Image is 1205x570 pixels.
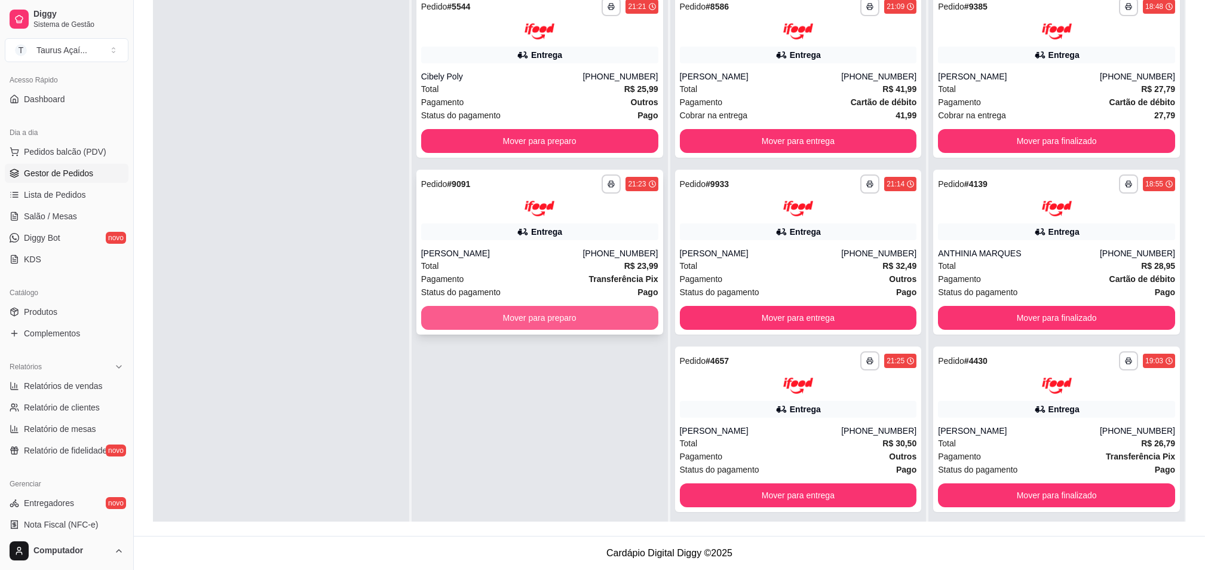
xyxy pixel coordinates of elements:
[1106,452,1175,461] strong: Transferência Pix
[841,425,916,437] div: [PHONE_NUMBER]
[841,71,916,82] div: [PHONE_NUMBER]
[24,232,60,244] span: Diggy Bot
[887,179,904,189] div: 21:14
[706,2,729,11] strong: # 8586
[33,9,124,20] span: Diggy
[582,71,658,82] div: [PHONE_NUMBER]
[1154,111,1175,120] strong: 27,79
[680,109,748,122] span: Cobrar na entrega
[447,179,470,189] strong: # 9091
[525,23,554,39] img: ifood
[1048,49,1080,61] div: Entrega
[5,185,128,204] a: Lista de Pedidos
[680,437,698,450] span: Total
[1145,2,1163,11] div: 18:48
[783,378,813,394] img: ifood
[10,362,42,372] span: Relatórios
[24,327,80,339] span: Complementos
[447,2,470,11] strong: # 5544
[5,90,128,109] a: Dashboard
[680,96,723,109] span: Pagamento
[790,49,821,61] div: Entrega
[5,283,128,302] div: Catálogo
[882,439,916,448] strong: R$ 30,50
[24,306,57,318] span: Produtos
[680,2,706,11] span: Pedido
[1109,97,1175,107] strong: Cartão de débito
[421,179,447,189] span: Pedido
[680,306,917,330] button: Mover para entrega
[421,2,447,11] span: Pedido
[896,111,916,120] strong: 41,99
[851,97,916,107] strong: Cartão de débito
[938,437,956,450] span: Total
[1141,84,1175,94] strong: R$ 27,79
[964,179,988,189] strong: # 4139
[680,425,842,437] div: [PERSON_NAME]
[938,425,1100,437] div: [PERSON_NAME]
[889,452,916,461] strong: Outros
[1042,378,1072,394] img: ifood
[896,287,916,297] strong: Pago
[1155,287,1175,297] strong: Pago
[24,519,98,531] span: Nota Fiscal (NFC-e)
[938,259,956,272] span: Total
[624,261,658,271] strong: R$ 23,99
[790,403,821,415] div: Entrega
[680,356,706,366] span: Pedido
[938,129,1175,153] button: Mover para finalizado
[938,286,1017,299] span: Status do pagamento
[706,356,729,366] strong: # 4657
[964,2,988,11] strong: # 9385
[938,96,981,109] span: Pagamento
[637,111,658,120] strong: Pago
[421,109,501,122] span: Status do pagamento
[1100,71,1175,82] div: [PHONE_NUMBER]
[24,210,77,222] span: Salão / Mesas
[24,189,86,201] span: Lista de Pedidos
[5,5,128,33] a: DiggySistema de Gestão
[1048,226,1080,238] div: Entrega
[24,445,107,456] span: Relatório de fidelidade
[1048,403,1080,415] div: Entrega
[421,286,501,299] span: Status do pagamento
[938,306,1175,330] button: Mover para finalizado
[531,226,562,238] div: Entrega
[841,247,916,259] div: [PHONE_NUMBER]
[421,247,583,259] div: [PERSON_NAME]
[1155,465,1175,474] strong: Pago
[706,179,729,189] strong: # 9933
[680,463,759,476] span: Status do pagamento
[1141,439,1175,448] strong: R$ 26,79
[680,179,706,189] span: Pedido
[1109,274,1175,284] strong: Cartão de débito
[5,537,128,565] button: Computador
[5,419,128,439] a: Relatório de mesas
[24,380,103,392] span: Relatórios de vendas
[938,463,1017,476] span: Status do pagamento
[938,109,1006,122] span: Cobrar na entrega
[680,259,698,272] span: Total
[938,483,1175,507] button: Mover para finalizado
[680,71,842,82] div: [PERSON_NAME]
[24,497,74,509] span: Entregadores
[889,274,916,284] strong: Outros
[5,228,128,247] a: Diggy Botnovo
[582,247,658,259] div: [PHONE_NUMBER]
[628,179,646,189] div: 21:23
[680,247,842,259] div: [PERSON_NAME]
[631,97,658,107] strong: Outros
[882,84,916,94] strong: R$ 41,99
[680,129,917,153] button: Mover para entrega
[5,302,128,321] a: Produtos
[680,483,917,507] button: Mover para entrega
[783,201,813,217] img: ifood
[5,324,128,343] a: Complementos
[421,259,439,272] span: Total
[938,71,1100,82] div: [PERSON_NAME]
[5,164,128,183] a: Gestor de Pedidos
[421,272,464,286] span: Pagamento
[938,272,981,286] span: Pagamento
[5,398,128,417] a: Relatório de clientes
[1145,179,1163,189] div: 18:55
